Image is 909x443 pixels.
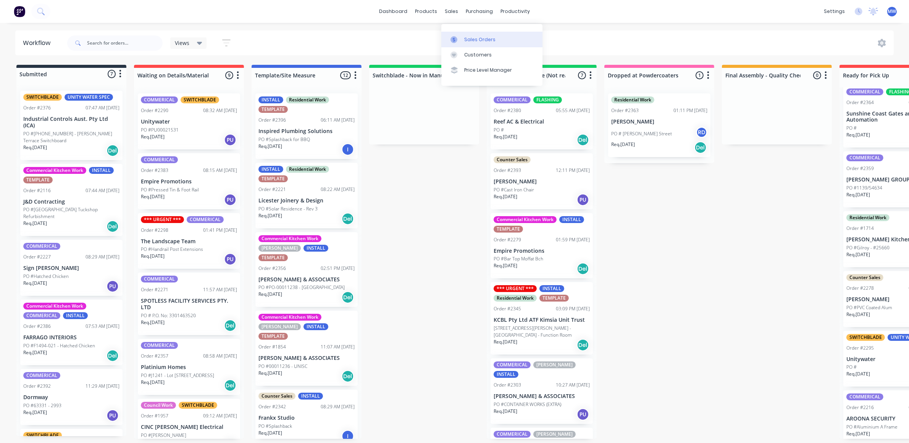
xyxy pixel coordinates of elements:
div: productivity [497,6,534,17]
div: settings [820,6,849,17]
div: Del [107,350,119,362]
div: INSTALL [258,96,283,103]
a: Customers [441,47,542,63]
div: COMMERICAL [23,243,60,250]
div: Order #2221 [258,186,286,193]
div: COMMERICAL [141,276,178,282]
div: Order #1854 [258,343,286,350]
div: Residential Work [286,96,329,103]
div: TEMPLATE [23,177,53,183]
div: Order #2392 [23,383,51,390]
div: Counter SalesOrder #239312:11 PM [DATE][PERSON_NAME]PO #Cast Iron ChairReq.[DATE]PU [491,153,593,209]
p: Req. [DATE] [23,409,47,416]
p: Req. [DATE] [258,212,282,219]
div: Commercial Kitchen WorkCOMMERICALINSTALLOrder #238607:53 AM [DATE]FARRAGO INTERIORSPO #F1494-021 ... [20,300,123,365]
div: [PERSON_NAME] [258,323,301,330]
div: Commercial Kitchen Work[PERSON_NAME]INSTALLTEMPLATEOrder #185411:07 AM [DATE][PERSON_NAME] & ASSO... [255,311,358,386]
div: Order #2386 [23,323,51,330]
div: Order #2295 [846,345,874,352]
div: COMMERICALOrder #239211:29 AM [DATE]DormwayPO #63331 - 2993Req.[DATE]PU [20,369,123,425]
div: Order #2356 [258,265,286,272]
div: Del [577,339,589,351]
p: Req. [DATE] [846,251,870,258]
div: Del [107,144,119,157]
p: Frankx Studio [258,415,355,421]
p: Inspired Plumbing Solutions [258,128,355,135]
div: 05:55 AM [DATE] [556,107,590,114]
div: 01:11 PM [DATE] [673,107,707,114]
div: Order #2359 [846,165,874,172]
div: COMMERICALOrder #222708:29 AM [DATE]Sign [PERSON_NAME]PO #Hatched ChickenReq.[DATE]PU [20,240,123,296]
p: Req. [DATE] [258,143,282,150]
div: Price Level Manager [464,67,512,74]
div: 11:07 AM [DATE] [321,343,355,350]
p: [PERSON_NAME] [611,119,707,125]
div: SWITCHBLADE [179,402,217,409]
div: 08:29 AM [DATE] [321,403,355,410]
div: 08:32 AM [DATE] [203,107,237,114]
p: J&D Contracting [23,199,119,205]
div: Del [342,213,354,225]
div: 08:29 AM [DATE] [86,254,119,260]
p: PO #Pressed Tin & Foot Rail [141,186,199,193]
div: COMMERICALOrder #238308:15 AM [DATE]Empire PromotionsPO #Pressed Tin & Foot RailReq.[DATE]PU [138,153,240,209]
p: PO #00011236 - UNISC [258,363,307,370]
div: I [342,143,354,156]
div: TEMPLATE [258,254,288,261]
p: Req. [DATE] [846,371,870,377]
p: PO #Cast Iron Chair [494,186,534,193]
p: [STREET_ADDRESS][PERSON_NAME] - [GEOGRAPHIC_DATA] - Function Room [494,325,590,339]
p: Req. [DATE] [23,349,47,356]
div: Order #2116 [23,187,51,194]
div: COMMERICAL [23,312,60,319]
div: Order #2357 [141,353,168,360]
p: PO #Solar Residence - Rev 3 [258,205,318,212]
p: PO #Bar Top Moffat Bch [494,255,543,262]
p: Platinium Homes [141,364,237,371]
div: Commercial Kitchen Work [494,216,557,223]
div: INSTALL [258,166,283,173]
div: INSTALLResidential WorkTEMPLATEOrder #222108:22 AM [DATE]Licester Joinery & DesignPO #Solar Resid... [255,163,358,228]
p: Req. [DATE] [141,319,165,326]
div: Del [577,263,589,275]
div: Residential Work [286,166,329,173]
p: The Landscape Team [141,238,237,245]
p: [PERSON_NAME] & ASSOCIATES [494,393,590,400]
p: CINC [PERSON_NAME] Electrical [141,424,237,430]
div: Order #2396 [258,117,286,124]
p: PO #CONTAINER WORKS (EXTRA) [494,401,561,408]
p: Req. [DATE] [141,193,165,200]
p: [PERSON_NAME] & ASSOCIATES [258,276,355,283]
div: INSTALLResidential WorkTEMPLATEOrder #239606:11 AM [DATE]Inspired Plumbing SolutionsPO #Splashbac... [255,93,358,159]
div: SWITCHBLADEUNITY WATER SPECOrder #237607:47 AM [DATE]Industrial Controls Aust. Pty Ltd (ICA)PO #[... [20,91,123,160]
p: [PERSON_NAME] [494,178,590,185]
p: Licester Joinery & Design [258,197,355,204]
div: Order #2298 [141,227,168,234]
p: Req. [DATE] [846,430,870,437]
div: COMMERICAL [494,361,531,368]
p: Dormway [23,394,119,401]
div: Sales Orders [464,36,496,43]
p: Req. [DATE] [23,220,47,227]
div: PU [224,134,236,146]
div: Order #2290 [141,107,168,114]
div: Counter Sales [846,274,883,281]
p: PO #Splashback [258,423,292,430]
div: COMMERICAL [23,372,60,379]
p: Empire Promotions [141,178,237,185]
p: Req. [DATE] [141,133,165,140]
div: Order #2342 [258,403,286,410]
div: Council Work [141,402,176,409]
div: 09:12 AM [DATE] [203,413,237,419]
div: Order #1714 [846,225,874,232]
p: Req. [DATE] [494,133,517,140]
div: TEMPLATE [258,333,288,340]
div: Commercial Kitchen WorkINSTALLTEMPLATEOrder #211607:44 AM [DATE]J&D ContractingPO #[GEOGRAPHIC_DA... [20,164,123,236]
div: SWITCHBLADE [23,94,62,101]
p: PO # [846,364,857,371]
div: PU [107,409,119,422]
div: Del [694,141,707,154]
div: COMMERICALOrder #227111:57 AM [DATE]SPOTLESS FACILITY SERVICES PTY. LTDPO # P.O. No: 3301463520Re... [138,273,240,335]
input: Search for orders... [87,35,163,51]
div: 07:53 AM [DATE] [86,323,119,330]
